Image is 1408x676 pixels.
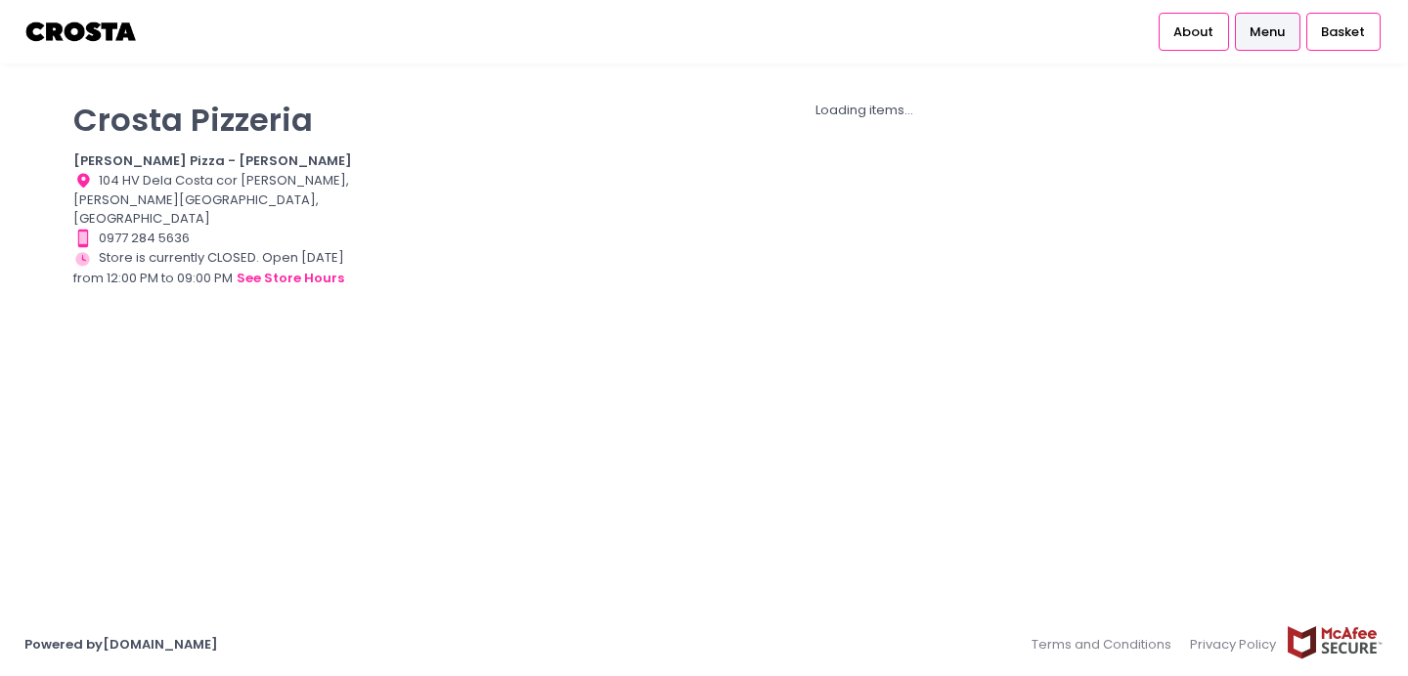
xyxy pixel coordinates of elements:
[1286,625,1384,659] img: mcafee-secure
[24,15,139,49] img: logo
[1032,625,1181,663] a: Terms and Conditions
[1321,22,1365,42] span: Basket
[24,635,218,654] a: Powered by[DOMAIN_NAME]
[1159,13,1229,50] a: About
[73,151,352,170] b: [PERSON_NAME] Pizza - [PERSON_NAME]
[1250,22,1285,42] span: Menu
[395,101,1335,120] div: Loading items...
[1235,13,1300,50] a: Menu
[1181,625,1287,663] a: Privacy Policy
[73,248,371,289] div: Store is currently CLOSED. Open [DATE] from 12:00 PM to 09:00 PM
[73,229,371,248] div: 0977 284 5636
[73,171,371,229] div: 104 HV Dela Costa cor [PERSON_NAME], [PERSON_NAME][GEOGRAPHIC_DATA], [GEOGRAPHIC_DATA]
[73,101,371,139] p: Crosta Pizzeria
[1173,22,1213,42] span: About
[236,268,345,289] button: see store hours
